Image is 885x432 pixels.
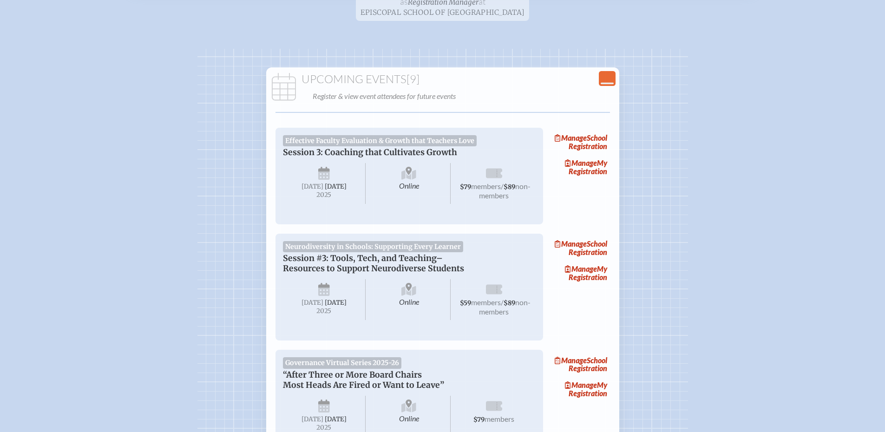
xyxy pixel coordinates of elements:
[283,370,444,390] span: “After Three or More Board Chairs Most Heads Are Fired or Want to Leave”
[473,416,485,424] span: $79
[565,380,597,389] span: Manage
[460,299,471,307] span: $59
[479,182,531,200] span: non-members
[551,237,610,259] a: ManageSchool Registration
[283,135,477,146] span: Effective Faculty Evaluation & Growth that Teachers Love
[290,308,358,314] span: 2025
[485,414,514,423] span: members
[479,298,531,316] span: non-members
[283,357,402,368] span: Governance Virtual Series 2025-26
[555,356,587,365] span: Manage
[471,298,501,307] span: members
[551,157,610,178] a: ManageMy Registration
[504,299,515,307] span: $89
[406,72,420,86] span: [9]
[302,299,323,307] span: [DATE]
[283,241,464,252] span: Neurodiversity in Schools: Supporting Every Learner
[501,182,504,190] span: /
[302,415,323,423] span: [DATE]
[290,191,358,198] span: 2025
[551,353,610,375] a: ManageSchool Registration
[283,253,464,274] span: Session #3: Tools, Tech, and Teaching–Resources to Support Neurodiverse Students
[270,73,616,86] h1: Upcoming Events
[565,158,597,167] span: Manage
[555,133,587,142] span: Manage
[325,183,347,190] span: [DATE]
[367,163,451,204] span: Online
[325,299,347,307] span: [DATE]
[460,183,471,191] span: $79
[551,379,610,400] a: ManageMy Registration
[283,147,457,157] span: Session 3: Coaching that Cultivates Growth
[313,90,614,103] p: Register & view event attendees for future events
[565,264,597,273] span: Manage
[325,415,347,423] span: [DATE]
[302,183,323,190] span: [DATE]
[471,182,501,190] span: members
[555,239,587,248] span: Manage
[551,131,610,153] a: ManageSchool Registration
[551,262,610,284] a: ManageMy Registration
[367,279,451,320] span: Online
[501,298,504,307] span: /
[290,424,358,431] span: 2025
[504,183,515,191] span: $89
